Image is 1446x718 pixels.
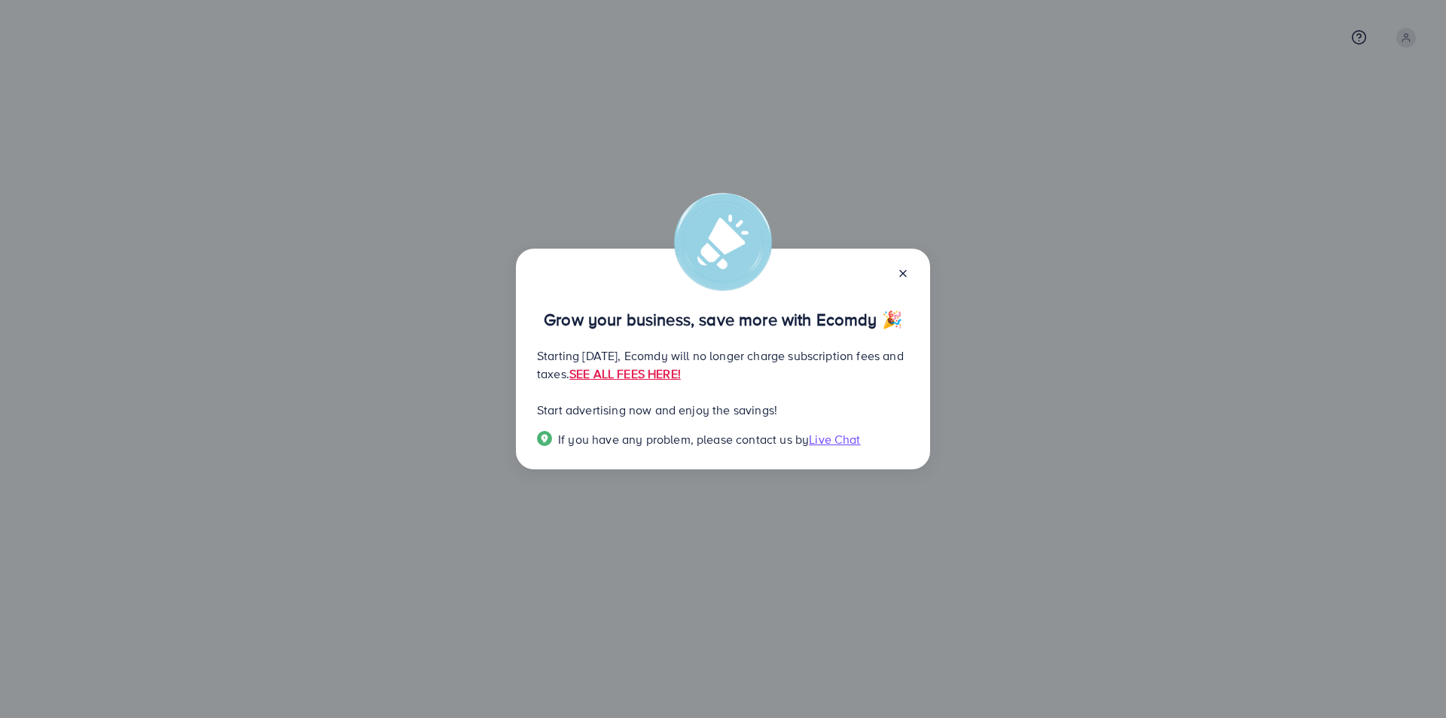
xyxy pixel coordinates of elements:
[537,310,909,328] p: Grow your business, save more with Ecomdy 🎉
[674,193,772,291] img: alert
[537,347,909,383] p: Starting [DATE], Ecomdy will no longer charge subscription fees and taxes.
[537,401,909,419] p: Start advertising now and enjoy the savings!
[537,431,552,446] img: Popup guide
[558,431,809,448] span: If you have any problem, please contact us by
[809,431,860,448] span: Live Chat
[569,365,681,382] a: SEE ALL FEES HERE!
